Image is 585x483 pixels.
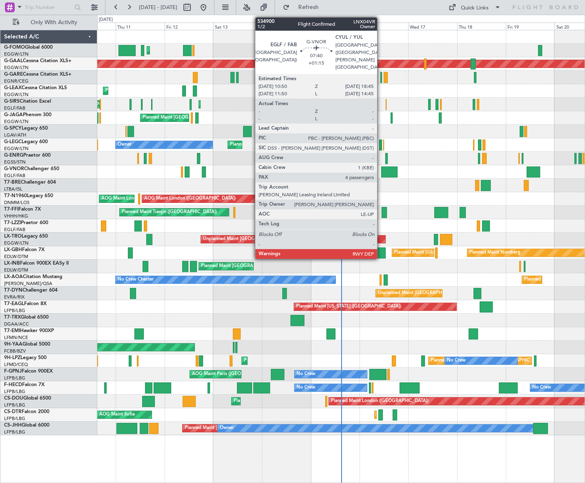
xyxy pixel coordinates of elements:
[262,22,310,30] div: Sun 14
[359,22,408,30] div: Tue 16
[4,65,29,71] a: EGGW/LTN
[297,382,315,394] div: No Crew
[4,153,51,158] a: G-ENRGPraetor 600
[447,355,466,367] div: No Crew
[444,1,505,14] button: Quick Links
[506,22,554,30] div: Fri 19
[4,139,48,144] a: G-LEGCLegacy 600
[230,139,359,151] div: Planned Maint [GEOGRAPHIC_DATA] ([GEOGRAPHIC_DATA])
[4,429,25,435] a: LFPB/LBG
[4,58,23,63] span: G-GAAL
[291,4,326,10] span: Refresh
[4,126,48,131] a: G-SPCYLegacy 650
[4,301,24,306] span: T7-EAGL
[4,220,21,225] span: T7-LZZI
[4,85,22,90] span: G-LEAX
[431,355,546,367] div: Planned [GEOGRAPHIC_DATA] ([GEOGRAPHIC_DATA])
[4,193,27,198] span: T7-N1960
[4,402,25,408] a: LFPB/LBG
[118,139,132,151] div: Owner
[4,382,22,387] span: F-HECD
[4,321,29,327] a: DGAA/ACC
[4,78,29,84] a: EGNR/CEG
[311,22,359,30] div: Mon 15
[4,112,23,117] span: G-JAGA
[4,45,53,50] a: G-FOMOGlobal 6000
[4,281,52,287] a: [PERSON_NAME]/QSA
[4,274,63,279] a: LX-AOACitation Mustang
[4,240,29,246] a: EGGW/LTN
[4,153,23,158] span: G-ENRG
[4,99,51,104] a: G-SIRSCitation Excel
[4,315,49,320] a: T7-TRXGlobal 6500
[394,247,523,259] div: Planned Maint [GEOGRAPHIC_DATA] ([GEOGRAPHIC_DATA])
[4,409,49,414] a: CS-DTRFalcon 2000
[4,261,69,266] a: LX-INBFalcon 900EX EASy II
[4,335,28,341] a: LFMN/NCE
[4,342,22,347] span: 9H-YAA
[4,45,25,50] span: G-FOMO
[4,146,29,152] a: EGGW/LTN
[185,422,313,434] div: Planned Maint [GEOGRAPHIC_DATA] ([GEOGRAPHIC_DATA])
[4,92,29,98] a: EGGW/LTN
[4,227,25,233] a: EGLF/FAB
[4,220,48,225] a: T7-LZZIPraetor 600
[4,308,25,314] a: LFPB/LBG
[4,294,25,300] a: EVRA/RIX
[4,72,23,77] span: G-GARE
[4,416,25,422] a: LFPB/LBG
[4,51,29,57] a: EGGW/LTN
[4,288,22,293] span: T7-DYN
[4,423,22,428] span: CS-JHH
[4,213,28,219] a: VHHH/HKG
[9,16,89,29] button: Only With Activity
[201,260,330,272] div: Planned Maint [GEOGRAPHIC_DATA] ([GEOGRAPHIC_DATA])
[4,186,22,192] a: LTBA/ISL
[4,247,45,252] a: LX-GBHFalcon 7X
[143,112,271,124] div: Planned Maint [GEOGRAPHIC_DATA] ([GEOGRAPHIC_DATA])
[4,166,59,171] a: G-VNORChallenger 650
[331,395,429,407] div: Planned Maint London ([GEOGRAPHIC_DATA])
[279,1,328,14] button: Refresh
[4,85,67,90] a: G-LEAXCessna Citation XLS
[296,301,401,313] div: Planned Maint [US_STATE] ([GEOGRAPHIC_DATA])
[4,72,71,77] a: G-GARECessna Citation XLS+
[4,375,25,381] a: LFPB/LBG
[4,105,25,111] a: EGLF/FAB
[4,173,25,179] a: EGLF/FAB
[4,247,22,252] span: LX-GBH
[4,234,48,239] a: LX-TROLegacy 650
[4,369,22,374] span: F-GPNJ
[4,288,58,293] a: T7-DYNChallenger 604
[4,180,56,185] a: T7-BREChallenger 604
[4,274,23,279] span: LX-AOA
[4,99,20,104] span: G-SIRS
[118,274,154,286] div: No Crew Chester
[192,368,278,380] div: AOG Maint Paris ([GEOGRAPHIC_DATA])
[4,200,29,206] a: DNMM/LOS
[105,85,234,97] div: Planned Maint [GEOGRAPHIC_DATA] ([GEOGRAPHIC_DATA])
[4,159,26,165] a: EGSS/STN
[203,233,335,245] div: Unplanned Maint [GEOGRAPHIC_DATA] ([PERSON_NAME] Intl)
[4,193,53,198] a: T7-N1960Legacy 650
[122,206,217,218] div: Planned Maint Tianjin ([GEOGRAPHIC_DATA])
[4,58,71,63] a: G-GAALCessna Citation XLS+
[25,1,72,13] input: Trip Number
[532,382,551,394] div: No Crew
[4,328,54,333] a: T7-EMIHawker 900XP
[4,423,49,428] a: CS-JHHGlobal 6000
[4,362,28,368] a: LFMD/CEQ
[4,132,26,138] a: LGAV/ATH
[4,254,28,260] a: EDLW/DTM
[220,422,234,434] div: Owner
[139,4,177,11] span: [DATE] - [DATE]
[21,20,86,25] span: Only With Activity
[101,193,193,205] div: AOG Maint London ([GEOGRAPHIC_DATA])
[144,193,236,205] div: AOG Maint London ([GEOGRAPHIC_DATA])
[234,395,362,407] div: Planned Maint [GEOGRAPHIC_DATA] ([GEOGRAPHIC_DATA])
[244,355,341,367] div: Planned Maint Cannes ([GEOGRAPHIC_DATA])
[4,126,22,131] span: G-SPCY
[4,409,22,414] span: CS-DTR
[4,396,51,401] a: CS-DOUGlobal 6500
[297,368,315,380] div: No Crew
